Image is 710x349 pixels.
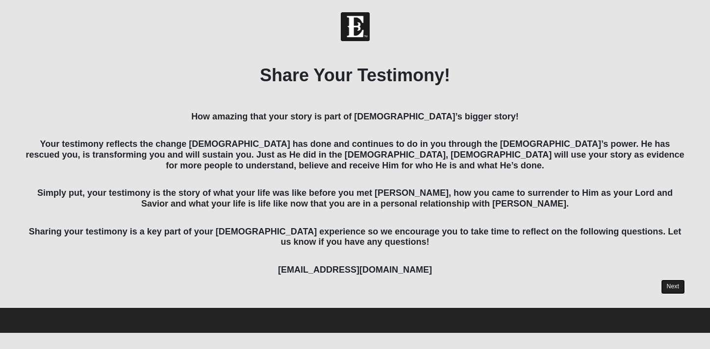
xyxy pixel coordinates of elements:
[25,254,685,275] h4: [EMAIL_ADDRESS][DOMAIN_NAME]
[25,216,685,248] h4: Sharing your testimony is a key part of your [DEMOGRAPHIC_DATA] experience so we encourage you to...
[341,12,370,41] img: Church of Eleven22 Logo
[25,178,685,209] h4: Simply put, your testimony is the story of what your life was like before you met [PERSON_NAME], ...
[25,129,685,171] h4: Your testimony reflects the change [DEMOGRAPHIC_DATA] has done and continues to do in you through...
[25,112,685,122] h4: How amazing that your story is part of [DEMOGRAPHIC_DATA]’s bigger story!
[661,279,685,294] a: Next
[25,65,685,86] h1: Share Your Testimony!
